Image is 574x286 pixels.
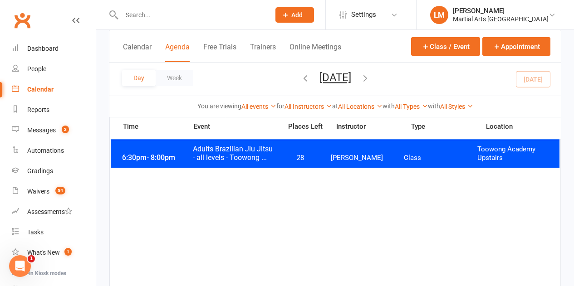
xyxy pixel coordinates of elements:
div: Gradings [27,167,53,175]
span: 1 [28,255,35,262]
div: [PERSON_NAME] [453,7,549,15]
div: Calendar [27,86,54,93]
button: Agenda [165,43,190,62]
button: Trainers [250,43,276,62]
strong: for [276,102,285,110]
span: Time [121,122,193,133]
button: Calendar [123,43,152,62]
button: [DATE] [319,71,351,84]
span: Type [411,123,486,130]
span: Event [193,122,282,131]
strong: at [332,102,338,110]
div: Tasks [27,228,44,236]
button: Day [122,70,156,86]
span: Toowong Academy Upstairs [477,145,550,162]
a: Clubworx [11,9,34,32]
strong: with [428,102,440,110]
div: Messages [27,126,56,134]
div: Reports [27,106,49,113]
a: People [12,59,96,79]
button: Add [275,7,314,23]
button: Class / Event [411,37,480,56]
a: Tasks [12,222,96,242]
span: Adults Brazilian Jiu Jitsu - all levels - Toowong ... [192,145,276,162]
div: What's New [27,249,60,256]
a: Automations [12,141,96,161]
a: Gradings [12,161,96,181]
span: 3 [62,126,69,133]
span: [PERSON_NAME] [331,154,404,162]
span: - 8:00pm [147,153,175,162]
a: What's New1 [12,242,96,263]
iframe: Intercom live chat [9,255,31,277]
a: Calendar [12,79,96,100]
strong: You are viewing [197,102,241,110]
a: All Instructors [285,103,332,110]
span: 6:30pm [120,153,192,162]
a: Reports [12,100,96,120]
span: 1 [64,248,72,256]
span: Add [291,11,303,19]
strong: with [383,102,395,110]
a: Dashboard [12,39,96,59]
button: Week [156,70,193,86]
span: Instructor [336,123,411,130]
span: 28 [276,154,324,162]
a: Assessments [12,202,96,222]
div: Waivers [27,188,49,195]
button: Free Trials [203,43,236,62]
a: All Types [395,103,428,110]
div: Dashboard [27,45,59,52]
button: Online Meetings [289,43,341,62]
span: 54 [55,187,65,194]
span: Location [486,123,561,130]
a: Waivers 54 [12,181,96,202]
button: Appointment [482,37,550,56]
div: Automations [27,147,64,154]
div: Assessments [27,208,72,215]
div: LM [430,6,448,24]
div: People [27,65,46,73]
span: Settings [351,5,376,25]
a: All events [241,103,276,110]
span: Places Left [282,123,329,130]
span: Class [404,154,477,162]
input: Search... [119,9,264,21]
a: All Locations [338,103,383,110]
a: All Styles [440,103,473,110]
div: Martial Arts [GEOGRAPHIC_DATA] [453,15,549,23]
a: Messages 3 [12,120,96,141]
